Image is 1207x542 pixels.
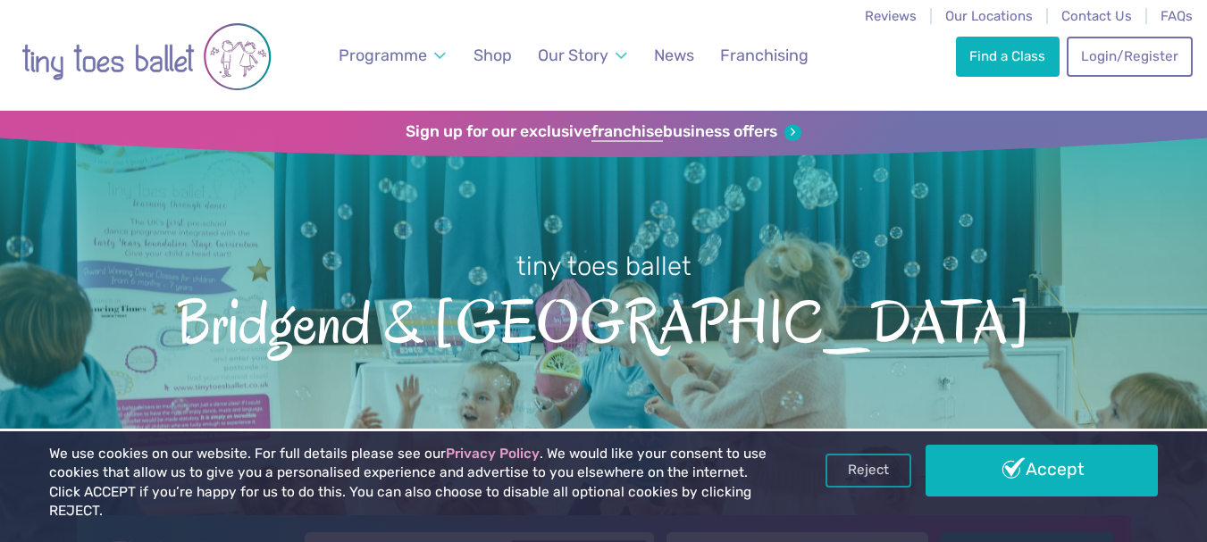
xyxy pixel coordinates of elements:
a: Login/Register [1067,37,1192,76]
a: Programme [331,36,454,76]
a: Our Locations [945,8,1033,24]
a: FAQs [1161,8,1193,24]
a: Reviews [865,8,917,24]
span: Our Story [538,46,608,64]
span: News [654,46,694,64]
strong: franchise [591,122,663,142]
a: News [646,36,702,76]
span: Programme [339,46,427,64]
a: Shop [465,36,520,76]
span: Bridgend & [GEOGRAPHIC_DATA] [31,284,1176,356]
a: Reject [826,454,911,488]
a: Our Story [530,36,635,76]
span: Shop [474,46,512,64]
a: Franchising [712,36,817,76]
span: Franchising [720,46,809,64]
a: Accept [926,445,1159,496]
a: Privacy Policy [446,446,540,462]
p: We use cookies on our website. For full details please see our . We would like your consent to us... [49,445,770,521]
a: Sign up for our exclusivefranchisebusiness offers [406,122,801,142]
img: tiny toes ballet [21,12,272,102]
a: Contact Us [1061,8,1132,24]
small: tiny toes ballet [516,251,692,281]
a: Find a Class [956,37,1060,76]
